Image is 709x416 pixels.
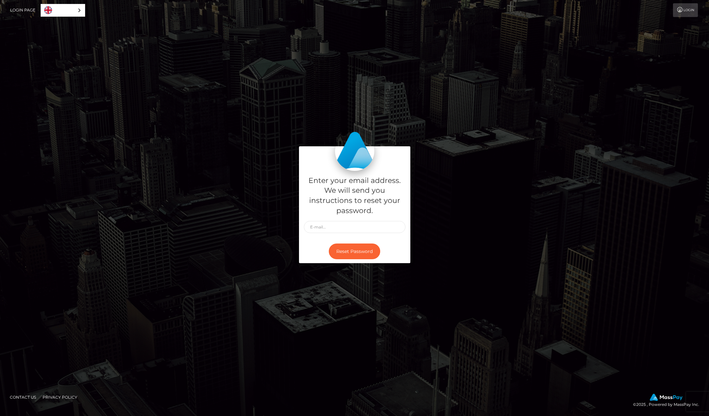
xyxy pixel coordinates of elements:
a: Login Page [10,3,35,17]
img: MassPay Login [335,132,374,171]
aside: Language selected: English [41,4,85,17]
div: Language [41,4,85,17]
a: Login [673,3,698,17]
div: © 2025 , Powered by MassPay Inc. [633,394,704,408]
a: Contact Us [7,392,39,402]
img: MassPay [650,394,682,401]
button: Reset Password [329,244,380,260]
a: Privacy Policy [40,392,80,402]
a: English [41,4,85,16]
h5: Enter your email address. We will send you instructions to reset your password. [304,176,405,216]
input: E-mail... [304,221,405,233]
